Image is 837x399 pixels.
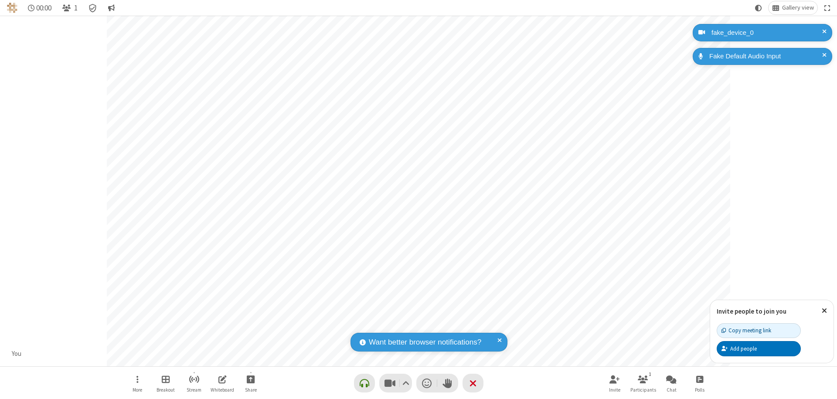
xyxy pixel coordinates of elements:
[769,1,817,14] button: Change layout
[153,371,179,396] button: Manage Breakout Rooms
[85,1,101,14] div: Meeting details Encryption enabled
[74,4,78,12] span: 1
[717,341,801,356] button: Add people
[815,300,834,321] button: Close popover
[245,387,257,392] span: Share
[752,1,766,14] button: Using system theme
[379,374,412,392] button: Stop video (⌘+Shift+V)
[133,387,142,392] span: More
[821,1,834,14] button: Fullscreen
[630,371,656,396] button: Open participant list
[782,4,814,11] span: Gallery view
[658,371,684,396] button: Open chat
[209,371,235,396] button: Open shared whiteboard
[9,349,25,359] div: You
[7,3,17,13] img: QA Selenium DO NOT DELETE OR CHANGE
[104,1,118,14] button: Conversation
[463,374,483,392] button: End or leave meeting
[717,307,786,315] label: Invite people to join you
[630,387,656,392] span: Participants
[667,387,677,392] span: Chat
[157,387,175,392] span: Breakout
[609,387,620,392] span: Invite
[721,326,771,335] div: Copy meeting link
[24,1,55,14] div: Timer
[695,387,704,392] span: Polls
[124,371,150,396] button: Open menu
[416,374,437,392] button: Send a reaction
[238,371,264,396] button: Start sharing
[58,1,81,14] button: Open participant list
[437,374,458,392] button: Raise hand
[708,28,826,38] div: fake_device_0
[602,371,628,396] button: Invite participants (⌘+Shift+I)
[646,370,654,378] div: 1
[181,371,207,396] button: Start streaming
[400,374,412,392] button: Video setting
[36,4,51,12] span: 00:00
[687,371,713,396] button: Open poll
[717,323,801,338] button: Copy meeting link
[354,374,375,392] button: Connect your audio
[211,387,234,392] span: Whiteboard
[187,387,201,392] span: Stream
[706,51,826,61] div: Fake Default Audio Input
[369,337,481,348] span: Want better browser notifications?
